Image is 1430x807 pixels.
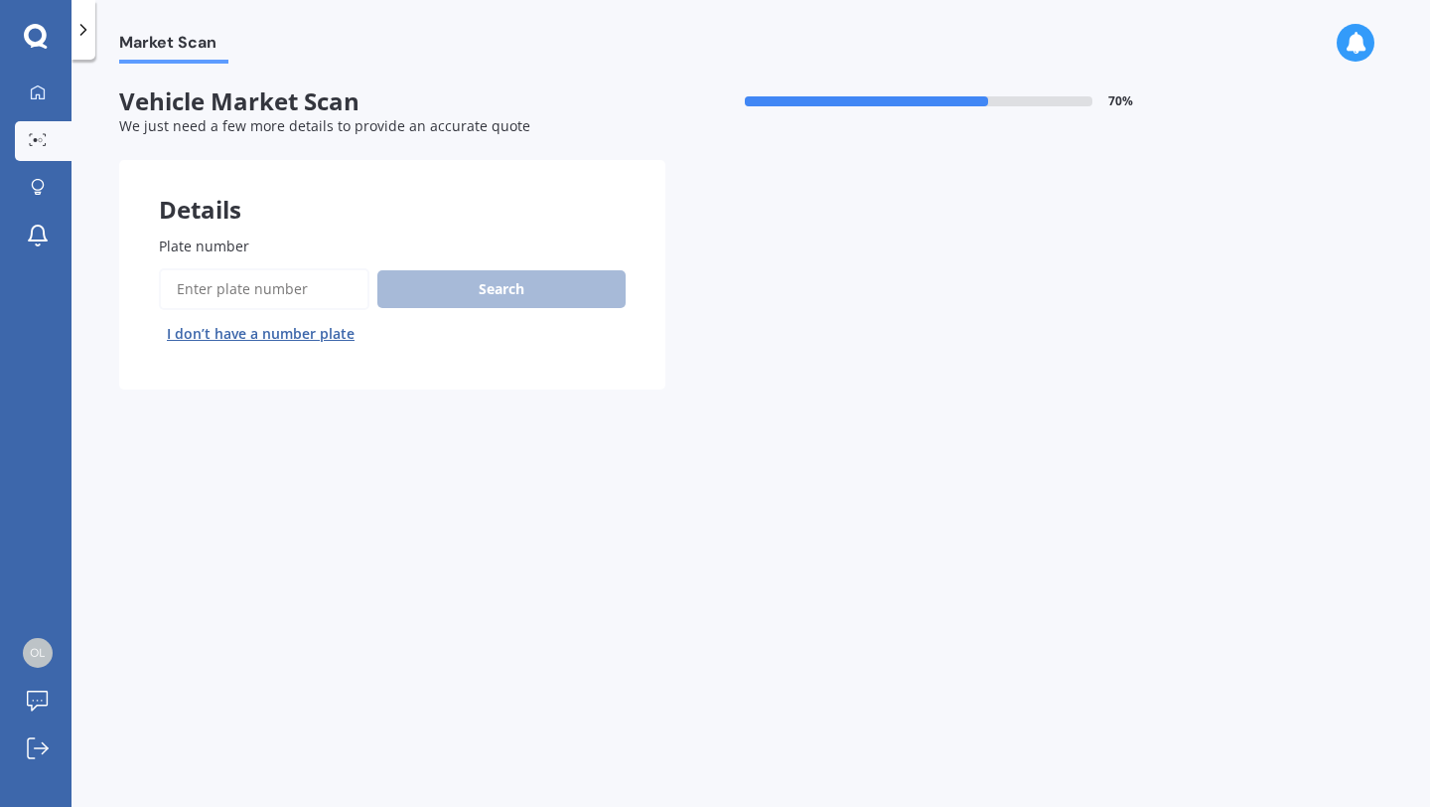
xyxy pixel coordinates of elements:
[1108,94,1133,108] span: 70 %
[119,160,665,220] div: Details
[119,87,665,116] span: Vehicle Market Scan
[159,268,369,310] input: Enter plate number
[23,638,53,668] img: 5398e9228f76349f3a1da3d10f034481
[119,116,530,135] span: We just need a few more details to provide an accurate quote
[119,33,228,60] span: Market Scan
[159,237,249,255] span: Plate number
[159,318,362,350] button: I don’t have a number plate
